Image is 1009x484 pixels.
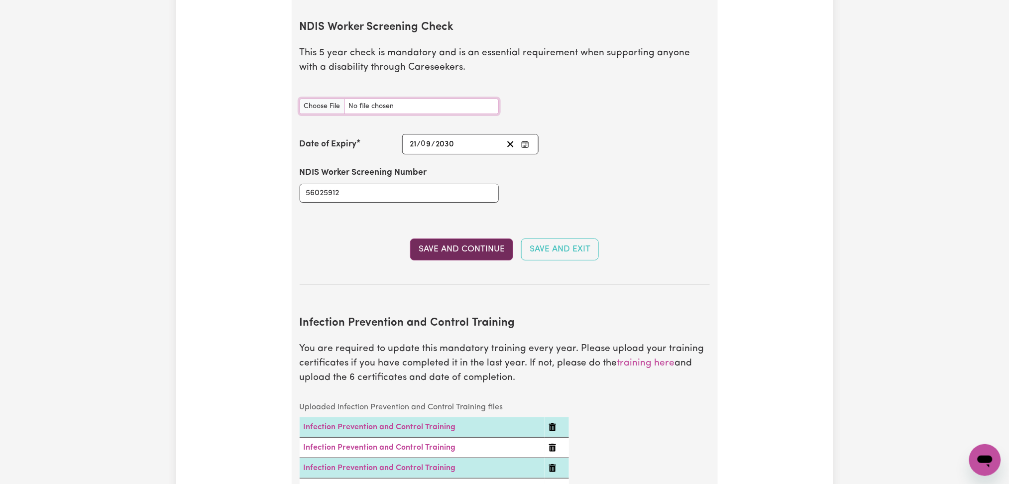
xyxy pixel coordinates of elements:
[304,423,456,431] a: Infection Prevention and Control Training
[549,421,557,433] button: Delete Infection Prevention and Control Training
[300,317,710,330] h2: Infection Prevention and Control Training
[300,138,357,151] label: Date of Expiry
[503,137,518,151] button: Clear date
[410,137,417,151] input: --
[300,46,710,75] p: This 5 year check is mandatory and is an essential requirement when supporting anyone with a disa...
[304,444,456,452] a: Infection Prevention and Control Training
[521,239,599,260] button: Save and Exit
[969,444,1001,476] iframe: Button to launch messaging window
[549,442,557,454] button: Delete Infection Prevention and Control Training
[432,140,436,149] span: /
[617,359,675,368] a: training here
[410,239,513,260] button: Save and Continue
[300,397,569,417] caption: Uploaded Infection Prevention and Control Training files
[422,137,432,151] input: --
[300,342,710,385] p: You are required to update this mandatory training every year. Please upload your training certif...
[518,137,532,151] button: Enter the Date of Expiry of your NDIS Worker Screening Check
[300,21,710,34] h2: NDIS Worker Screening Check
[300,166,427,179] label: NDIS Worker Screening Number
[421,140,426,148] span: 0
[304,464,456,472] a: Infection Prevention and Control Training
[436,137,455,151] input: ----
[549,462,557,474] button: Delete Infection Prevention and Control Training
[417,140,421,149] span: /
